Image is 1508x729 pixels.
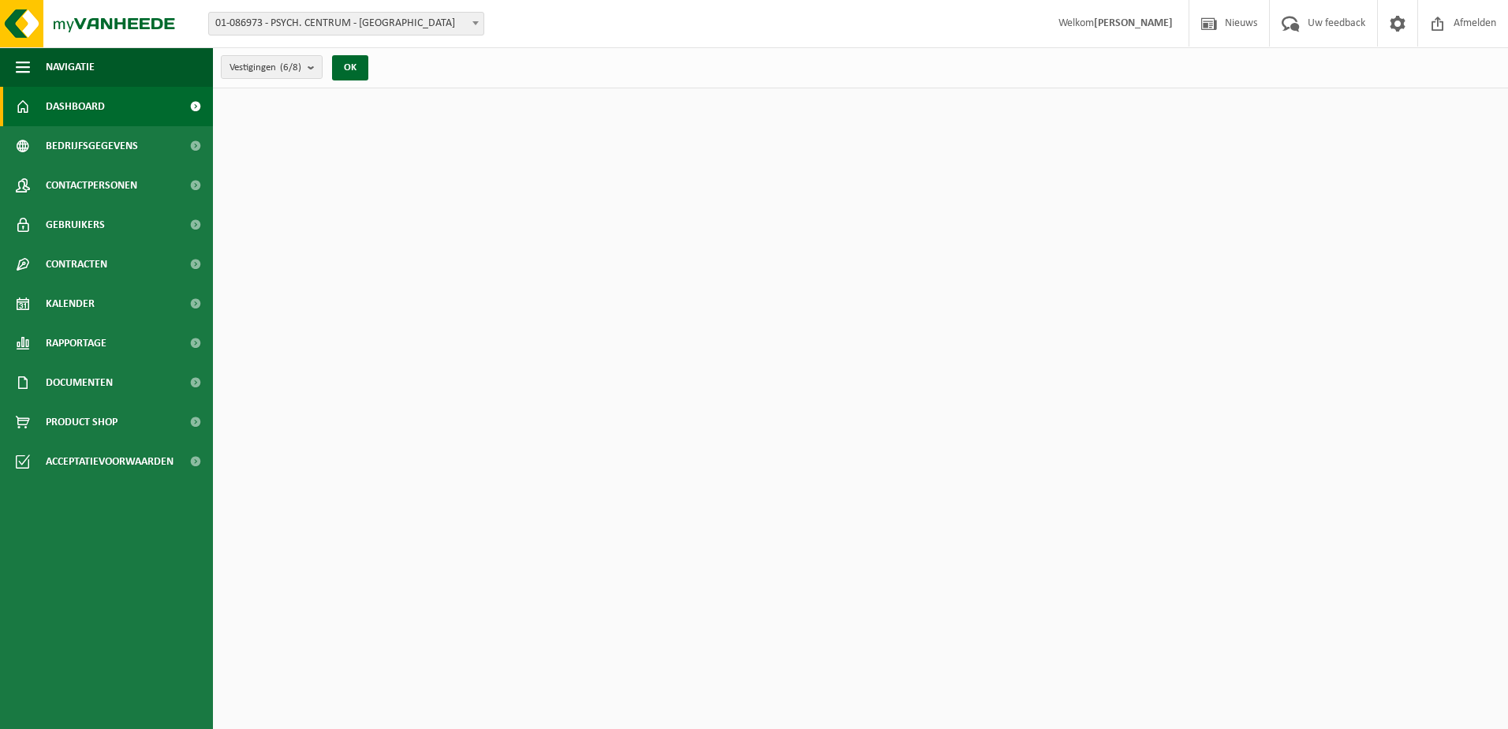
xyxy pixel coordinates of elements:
span: Contracten [46,245,107,284]
span: Kalender [46,284,95,323]
span: Gebruikers [46,205,105,245]
button: OK [332,55,368,80]
span: Vestigingen [230,56,301,80]
button: Vestigingen(6/8) [221,55,323,79]
span: Bedrijfsgegevens [46,126,138,166]
span: Rapportage [46,323,106,363]
span: 01-086973 - PSYCH. CENTRUM - ST HIERONYMUS - SINT-NIKLAAS [208,12,484,36]
span: Acceptatievoorwaarden [46,442,174,481]
span: Product Shop [46,402,118,442]
span: Documenten [46,363,113,402]
span: Contactpersonen [46,166,137,205]
span: Dashboard [46,87,105,126]
strong: [PERSON_NAME] [1094,17,1173,29]
span: Navigatie [46,47,95,87]
count: (6/8) [280,62,301,73]
span: 01-086973 - PSYCH. CENTRUM - ST HIERONYMUS - SINT-NIKLAAS [209,13,483,35]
